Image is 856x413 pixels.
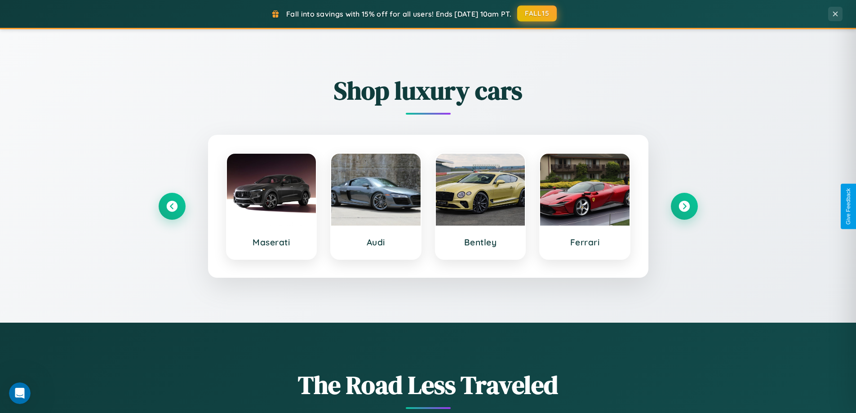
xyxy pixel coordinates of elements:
[845,188,852,225] div: Give Feedback
[159,73,698,108] h2: Shop luxury cars
[286,9,511,18] span: Fall into savings with 15% off for all users! Ends [DATE] 10am PT.
[340,237,412,248] h3: Audi
[9,382,31,404] iframe: Intercom live chat
[236,237,307,248] h3: Maserati
[445,237,516,248] h3: Bentley
[159,368,698,402] h1: The Road Less Traveled
[549,237,621,248] h3: Ferrari
[517,5,557,22] button: FALL15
